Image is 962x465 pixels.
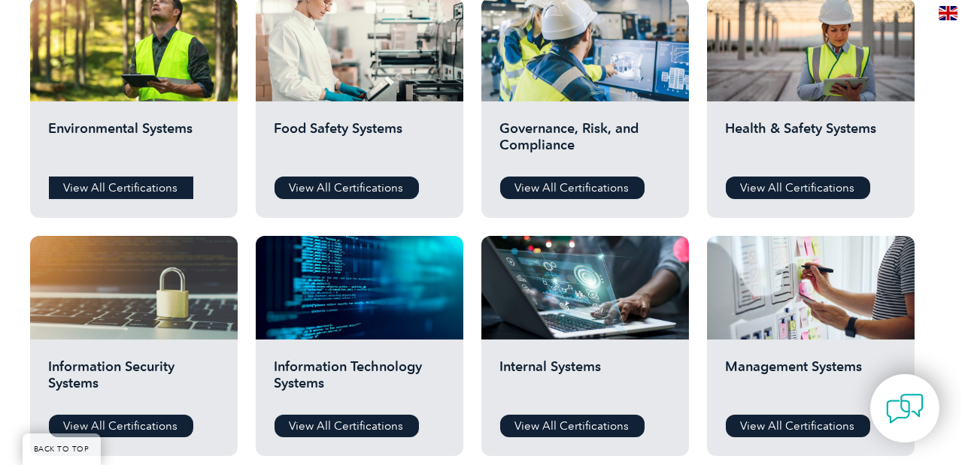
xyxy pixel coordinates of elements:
h2: Management Systems [726,358,896,403]
img: contact-chat.png [886,390,924,427]
h2: Information Security Systems [49,358,219,403]
h2: Health & Safety Systems [726,120,896,165]
a: BACK TO TOP [23,433,101,465]
h2: Governance, Risk, and Compliance [500,120,670,165]
a: View All Certifications [726,415,870,437]
a: View All Certifications [275,177,419,199]
img: en [939,6,957,20]
a: View All Certifications [500,177,645,199]
h2: Environmental Systems [49,120,219,165]
a: View All Certifications [49,177,193,199]
a: View All Certifications [500,415,645,437]
h2: Internal Systems [500,358,670,403]
h2: Information Technology Systems [275,358,445,403]
a: View All Certifications [49,415,193,437]
h2: Food Safety Systems [275,120,445,165]
a: View All Certifications [726,177,870,199]
a: View All Certifications [275,415,419,437]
